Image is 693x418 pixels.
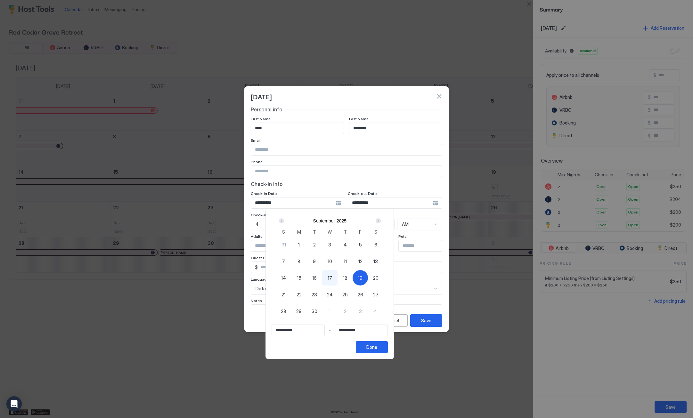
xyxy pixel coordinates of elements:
span: 1 [298,241,300,248]
span: T [313,229,316,235]
span: 2 [344,308,346,315]
span: 7 [282,258,285,265]
span: 27 [373,291,379,298]
button: 9 [307,253,322,269]
button: 3 [322,237,338,252]
button: 19 [353,270,368,285]
button: 26 [353,287,368,302]
span: 1 [329,308,330,315]
span: 17 [328,275,332,281]
button: 11 [338,253,353,269]
button: 16 [307,270,322,285]
span: 10 [328,258,332,265]
button: 8 [291,253,307,269]
button: 15 [291,270,307,285]
span: 28 [281,308,286,315]
button: 6 [368,237,383,252]
span: 4 [344,241,347,248]
button: 20 [368,270,383,285]
button: 25 [338,287,353,302]
button: 4 [338,237,353,252]
button: 31 [276,237,291,252]
button: 3 [353,303,368,319]
button: 7 [276,253,291,269]
span: T [344,229,347,235]
span: M [297,229,301,235]
button: 10 [322,253,338,269]
span: 13 [373,258,378,265]
button: 12 [353,253,368,269]
span: 12 [358,258,363,265]
span: 15 [297,275,301,281]
button: 22 [291,287,307,302]
input: Input Field [272,325,324,336]
button: 21 [276,287,291,302]
span: 23 [312,291,317,298]
button: 2 [307,237,322,252]
div: Done [366,344,377,350]
button: 30 [307,303,322,319]
span: 24 [327,291,333,298]
span: 5 [359,241,362,248]
button: 17 [322,270,338,285]
span: F [359,229,362,235]
input: Input Field [335,325,387,336]
button: September [313,218,335,223]
span: 29 [296,308,302,315]
button: 24 [322,287,338,302]
span: 6 [374,241,377,248]
span: 26 [358,291,363,298]
button: 27 [368,287,383,302]
span: 2 [313,241,316,248]
button: 18 [338,270,353,285]
button: Prev [278,217,286,225]
button: 1 [322,303,338,319]
span: 25 [342,291,348,298]
button: 13 [368,253,383,269]
button: 28 [276,303,291,319]
span: S [282,229,285,235]
button: 29 [291,303,307,319]
button: 14 [276,270,291,285]
span: 11 [344,258,347,265]
span: 9 [313,258,316,265]
span: 21 [281,291,286,298]
span: 8 [298,258,300,265]
div: Open Intercom Messenger [6,396,22,412]
span: - [329,327,331,333]
span: W [328,229,332,235]
button: 4 [368,303,383,319]
button: 2025 [337,218,346,223]
span: 20 [373,275,379,281]
button: Done [356,341,388,353]
button: 1 [291,237,307,252]
span: 3 [359,308,362,315]
span: 4 [374,308,377,315]
button: 2 [338,303,353,319]
span: 16 [312,275,317,281]
button: 23 [307,287,322,302]
span: 30 [312,308,317,315]
span: 19 [358,275,363,281]
span: 31 [281,241,286,248]
span: 3 [328,241,331,248]
span: 18 [343,275,347,281]
span: S [374,229,377,235]
span: 22 [297,291,302,298]
button: 5 [353,237,368,252]
span: 14 [281,275,286,281]
button: Next [373,217,382,225]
